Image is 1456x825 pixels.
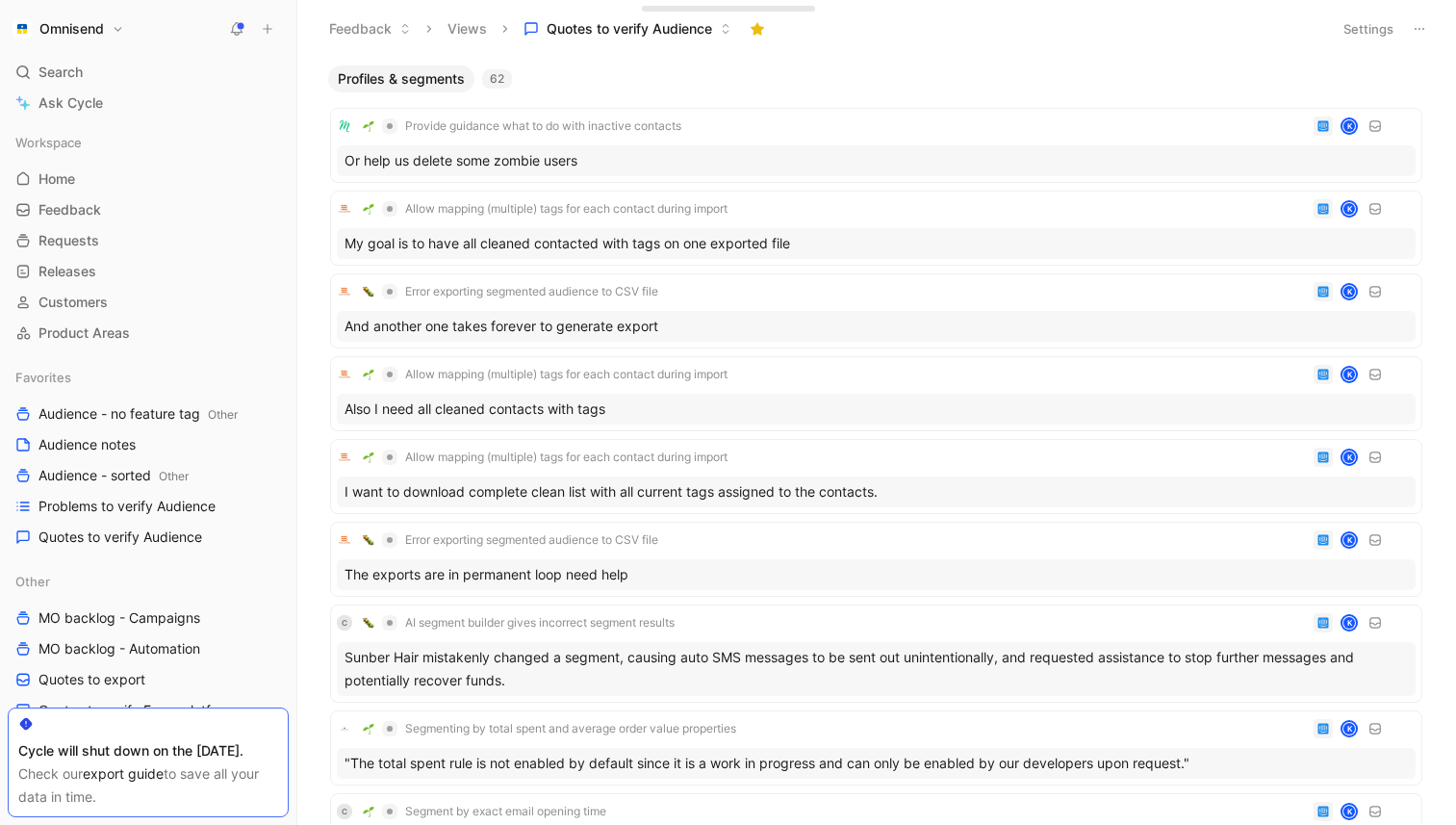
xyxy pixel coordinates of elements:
[363,617,374,629] img: 🐛
[38,169,75,189] span: Home
[8,665,289,694] a: Quotes to export
[337,367,352,382] img: logo
[363,534,374,546] img: 🐛
[83,765,164,782] a: export guide
[1342,202,1356,216] div: K
[356,197,734,220] button: 🌱Allow mapping (multiple) tags for each contact during import
[337,394,1416,425] div: Also I need all cleaned contacts with tags
[515,14,740,43] button: Quotes to verify Audience
[18,739,278,762] div: Cycle will shut down on the [DATE].
[13,19,32,39] img: Omnisend
[8,58,289,87] div: Search
[337,559,1416,590] div: The exports are in permanent loop need help
[38,528,202,547] span: Quotes to verify Audience
[482,69,512,89] div: 62
[405,118,681,134] span: Provide guidance what to do with inactive contacts
[330,273,1422,348] a: logo🐛Error exporting segmented audience to CSV fileKAnd another one takes forever to generate export
[1342,533,1356,547] div: K
[8,461,289,490] a: Audience - sortedOther
[356,800,613,823] button: 🌱Segment by exact email opening time
[356,280,665,303] button: 🐛Error exporting segmented audience to CSV file
[405,201,728,217] span: Allow mapping (multiple) tags for each contact during import
[330,439,1422,514] a: logo🌱Allow mapping (multiple) tags for each contact during importKI want to download complete cle...
[337,118,352,134] img: logo
[338,69,465,89] span: Profiles & segments
[405,367,728,382] span: Allow mapping (multiple) tags for each contact during import
[8,128,289,157] div: Workspace
[1335,15,1402,42] button: Settings
[18,762,278,809] div: Check our to save all your data in time.
[405,615,675,631] span: AI segment builder gives incorrect segment results
[8,567,289,596] div: Other
[363,120,374,132] img: 🌱
[8,604,289,632] a: MO backlog - Campaigns
[337,615,352,631] div: C
[363,369,374,380] img: 🌱
[547,19,712,39] span: Quotes to verify Audience
[208,407,238,422] span: Other
[38,323,130,343] span: Product Areas
[363,806,374,817] img: 🌱
[328,65,474,92] button: Profiles & segments
[8,288,289,317] a: Customers
[356,529,665,552] button: 🐛Error exporting segmented audience to CSV file
[337,284,352,299] img: logo
[8,89,289,117] a: Ask Cycle
[363,723,374,735] img: 🌱
[337,721,352,736] img: logo
[356,446,734,469] button: 🌱Allow mapping (multiple) tags for each contact during import
[8,430,289,459] a: Audience notes
[330,710,1422,786] a: logo🌱Segmenting by total spent and average order value propertiesK"The total spent rule is not en...
[330,522,1422,597] a: logo🐛Error exporting segmented audience to CSV fileKThe exports are in permanent loop need help
[330,605,1422,703] a: C🐛AI segment builder gives incorrect segment resultsKSunber Hair mistakenly changed a segment, ca...
[356,115,688,138] button: 🌱Provide guidance what to do with inactive contacts
[337,804,352,819] div: C
[38,91,103,115] span: Ask Cycle
[38,701,242,720] span: Quotes to verify Ecom platforms
[405,532,658,548] span: Error exporting segmented audience to CSV file
[337,748,1416,779] div: "The total spent rule is not enabled by default since it is a work in progress and can only be en...
[405,721,736,736] span: Segmenting by total spent and average order value properties
[439,14,496,43] button: Views
[1342,451,1356,464] div: K
[38,639,200,658] span: MO backlog - Automation
[8,195,289,224] a: Feedback
[330,191,1422,266] a: logo🌱Allow mapping (multiple) tags for each contact during importKMy goal is to have all cleaned ...
[38,404,238,425] span: Audience - no feature tag
[38,497,216,516] span: Problems to verify Audience
[320,14,420,43] button: Feedback
[337,311,1416,342] div: And another one takes forever to generate export
[39,20,104,38] h1: Omnisend
[38,670,145,689] span: Quotes to export
[159,469,189,483] span: Other
[38,262,96,281] span: Releases
[356,611,681,634] button: 🐛AI segment builder gives incorrect segment results
[337,201,352,217] img: logo
[1342,119,1356,133] div: K
[330,108,1422,183] a: logo🌱Provide guidance what to do with inactive contactsKOr help us delete some zombie users
[1342,285,1356,298] div: K
[363,286,374,297] img: 🐛
[8,492,289,521] a: Problems to verify Audience
[1342,368,1356,381] div: K
[405,450,728,465] span: Allow mapping (multiple) tags for each contact during import
[38,231,99,250] span: Requests
[405,284,658,299] span: Error exporting segmented audience to CSV file
[38,435,136,454] span: Audience notes
[38,200,101,219] span: Feedback
[38,61,83,84] span: Search
[1342,722,1356,735] div: K
[1342,616,1356,630] div: K
[363,451,374,463] img: 🌱
[337,228,1416,259] div: My goal is to have all cleaned contacted with tags on one exported file
[8,15,129,42] button: OmnisendOmnisend
[8,165,289,193] a: Home
[337,145,1416,176] div: Or help us delete some zombie users
[8,523,289,552] a: Quotes to verify Audience
[15,368,71,387] span: Favorites
[15,133,82,152] span: Workspace
[38,293,108,312] span: Customers
[8,226,289,255] a: Requests
[38,466,189,486] span: Audience - sorted
[38,608,200,628] span: MO backlog - Campaigns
